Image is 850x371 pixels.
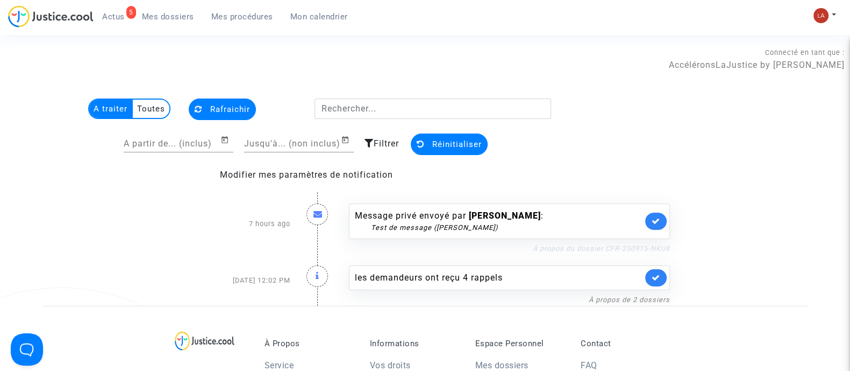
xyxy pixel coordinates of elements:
a: Mes dossiers [133,9,203,25]
iframe: Help Scout Beacon - Open [11,333,43,366]
input: Rechercher... [315,99,552,119]
a: Mes dossiers [475,360,528,370]
span: Mes procédures [211,12,273,22]
div: Test de message ([PERSON_NAME]) [371,222,642,233]
div: Message privé envoyé par : [355,209,642,233]
a: À propos du dossier CFR-250915-NKU8 [533,244,670,253]
multi-toggle-item: Toutes [133,100,169,118]
a: À propos de 2 dossiers [589,296,670,304]
img: jc-logo.svg [8,5,94,27]
p: Informations [370,339,459,348]
span: Actus [102,12,125,22]
a: FAQ [581,360,597,370]
a: Mes procédures [203,9,282,25]
div: 7 hours ago [172,193,298,255]
div: [DATE] 12:02 PM [172,255,298,306]
p: Contact [581,339,670,348]
span: Mes dossiers [142,12,194,22]
img: 3f9b7d9779f7b0ffc2b90d026f0682a9 [813,8,828,23]
a: Vos droits [370,360,411,370]
a: Service [265,360,294,370]
span: Rafraichir [210,104,250,114]
button: Rafraichir [189,99,256,120]
multi-toggle-item: A traiter [89,100,133,118]
span: Mon calendrier [290,12,348,22]
span: Connecté en tant que : [765,48,845,57]
img: logo-lg.svg [175,331,234,351]
a: 5Actus [94,9,133,25]
button: Open calendar [220,134,233,146]
span: Réinitialiser [432,139,482,149]
span: Filtrer [374,138,399,149]
div: 5 [126,6,136,19]
button: Open calendar [341,134,354,146]
a: Mon calendrier [282,9,356,25]
div: les demandeurs ont reçu 4 rappels [355,271,642,284]
p: À Propos [265,339,354,348]
button: Réinitialiser [411,134,488,155]
b: [PERSON_NAME] [469,211,541,221]
a: Modifier mes paramètres de notification [220,170,393,180]
p: Espace Personnel [475,339,565,348]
